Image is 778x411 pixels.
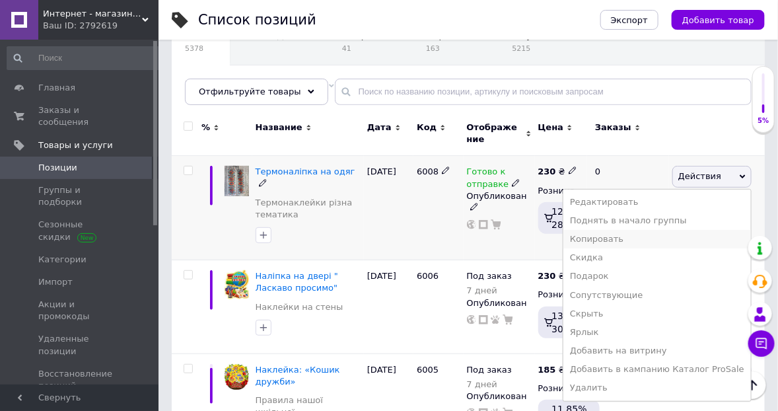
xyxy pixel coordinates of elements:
span: Главная [38,82,75,94]
input: Поиск по названию позиции, артикулу и поисковым запросам [335,79,752,105]
a: Термоналіпка на одяг [256,167,355,176]
span: Действия [678,171,721,181]
input: Поиск [7,46,162,70]
span: Интернет - магазин "Крамничка стендов" - оформление учебных заведений [43,8,142,20]
a: Наліпка на двері " Ласкаво просимо" [256,271,338,293]
span: 6008 [417,167,439,176]
div: [DATE] [364,156,413,260]
div: Розница [538,185,584,197]
span: Готово к отправке [467,167,509,192]
span: Добавить товар [682,15,754,25]
span: Цена [538,122,564,133]
li: Скидка [563,248,751,267]
b: 185 [538,365,556,375]
span: Заказы и сообщения [38,104,122,128]
span: Название [256,122,302,133]
li: Сопутствующие [563,286,751,305]
span: Категории [38,254,87,266]
span: 12.34%, 28.38 ₴ [551,206,590,230]
a: Термонаклейки різна тематика [256,197,361,221]
div: 0 [587,156,669,260]
span: 5378 [185,44,203,54]
span: % [201,122,210,133]
span: Удаленные позиции [38,333,122,357]
b: 230 [538,167,556,176]
li: Подарок [563,267,751,285]
span: Отображение [467,122,522,145]
span: Под заказ [467,365,512,379]
li: Скрыть [563,305,751,323]
span: 5215 [513,44,602,54]
div: Розница [538,383,584,394]
span: Акции и промокоды [38,299,122,322]
span: Код [417,122,437,133]
span: 163 [426,44,473,54]
li: Копировать [563,230,751,248]
span: Дата [367,122,392,133]
span: 6005 [417,365,439,375]
div: Ваш ID: 2792619 [43,20,159,32]
li: Удалить [563,379,751,397]
li: Добавить в кампанию Каталог ProSale [563,360,751,379]
span: Импорт [38,276,73,288]
img: Термоналіпка на одяг [225,166,249,196]
div: Розница [538,289,584,301]
div: Наклейки на пол, Опубликованные [172,65,348,116]
span: Сезонные скидки [38,219,122,243]
a: Наклейки на стены [256,301,343,313]
div: Опубликован [467,297,532,309]
div: ₴ [538,364,565,376]
a: Наклейка: «Кошик дружби» [256,365,340,387]
div: Список позиций [198,13,316,27]
span: Позиции [38,162,77,174]
span: Под заказ [467,271,512,285]
button: Добавить товар [672,10,765,30]
button: Наверх [738,371,766,399]
div: 5% [753,116,774,126]
span: Группы и подборки [38,184,122,208]
button: Экспорт [600,10,658,30]
span: 6006 [417,271,439,281]
span: Заказы [595,122,631,133]
div: ₴ [538,166,577,178]
div: 7 дней [467,285,512,295]
b: 230 [538,271,556,281]
span: Восстановление позиций [38,368,122,392]
span: Экспорт [611,15,648,25]
li: Редактировать [563,193,751,211]
span: 13.24%, 30.45 ₴ [551,311,590,334]
span: Наклейки на пол, Опубл... [185,79,322,91]
button: Чат с покупателем [748,330,775,357]
div: ₴ [538,270,565,282]
li: Ярлык [563,323,751,342]
span: 41 [342,44,386,54]
img: Наклейка: «Кошик дружби» [225,364,249,390]
span: Отфильтруйте товары [199,87,301,96]
div: 7 дней [467,379,512,389]
div: Опубликован [467,391,532,402]
li: Добавить на витрину [563,342,751,360]
li: Поднять в начало группы [563,211,751,230]
div: Опубликован [467,190,532,214]
img: Наліпка на двері " Ласкаво просимо" [225,270,249,299]
div: [DATE] [364,260,413,354]
span: Товары и услуги [38,139,113,151]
